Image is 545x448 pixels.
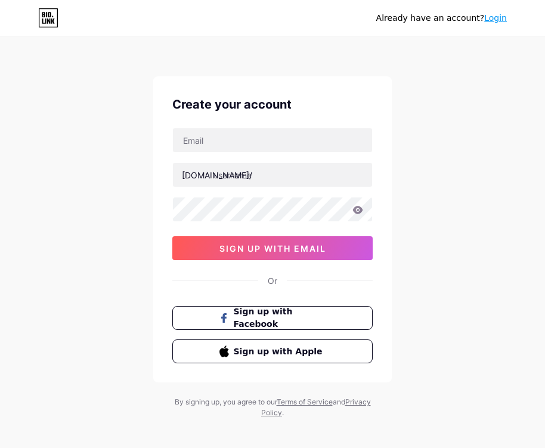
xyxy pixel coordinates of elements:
[172,306,373,330] button: Sign up with Facebook
[172,95,373,113] div: Create your account
[277,397,333,406] a: Terms of Service
[182,169,252,181] div: [DOMAIN_NAME]/
[171,397,374,418] div: By signing up, you agree to our and .
[173,163,372,187] input: username
[268,274,277,287] div: Or
[172,236,373,260] button: sign up with email
[173,128,372,152] input: Email
[219,243,326,254] span: sign up with email
[234,305,326,330] span: Sign up with Facebook
[172,339,373,363] button: Sign up with Apple
[376,12,507,24] div: Already have an account?
[234,345,326,358] span: Sign up with Apple
[484,13,507,23] a: Login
